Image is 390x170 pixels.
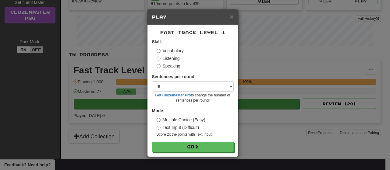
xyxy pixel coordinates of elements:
label: Multiple Choice (Easy) [157,117,205,123]
button: Close [230,13,233,20]
span: Fast Track Level 1 [160,30,225,35]
label: Vocabulary [157,48,184,54]
label: Listening [157,55,180,61]
small: Score 2x the points with Text Input ! [157,132,234,137]
label: Speaking [157,63,180,69]
label: Sentences per round: [152,74,196,80]
h5: Play [152,14,234,20]
strong: Skill: [152,39,162,44]
a: Get Clozemaster Pro [155,93,191,97]
strong: Mode: [152,108,165,113]
span: × [230,13,233,20]
input: Vocabulary [157,49,161,53]
input: Text Input (Difficult) [157,126,161,130]
button: Go [152,142,234,152]
small: to change the number of sentences per round! [152,93,234,103]
input: Speaking [157,64,161,68]
input: Multiple Choice (Easy) [157,118,161,122]
input: Listening [157,57,161,61]
label: Text Input (Difficult) [157,124,199,130]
